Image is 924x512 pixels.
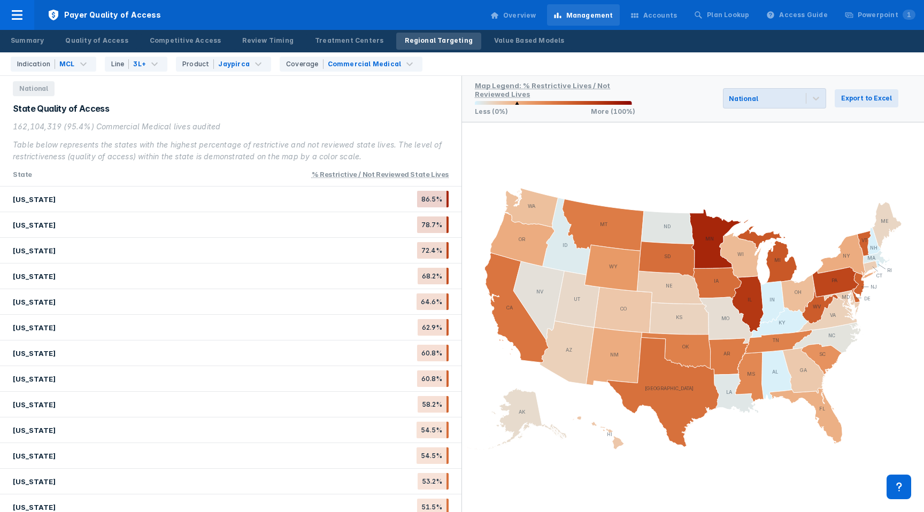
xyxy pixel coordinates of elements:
[13,81,55,96] span: National
[779,10,827,20] div: Access Guide
[13,246,56,255] div: [US_STATE]
[286,59,324,69] div: Coverage
[835,89,898,107] button: Export to Excel
[133,59,146,69] div: 3L+
[405,36,473,45] div: Regional Targeting
[418,319,449,336] span: 62.9%
[17,59,55,69] div: Indication
[417,293,449,310] span: 64.6%
[218,59,250,69] div: Jaypirca
[150,36,221,45] div: Competitive Access
[13,375,56,383] div: [US_STATE]
[729,95,758,103] div: National
[13,121,449,133] div: 162,104,319 (95.4%) Commercial Medical lives audited
[417,422,449,438] span: 54.5%
[13,221,56,229] div: [US_STATE]
[417,216,449,233] span: 78.7%
[13,477,56,486] div: [US_STATE]
[903,10,915,20] span: 1
[887,475,911,499] div: Contact Support
[13,298,56,306] div: [US_STATE]
[13,503,56,511] div: [US_STATE]
[418,268,449,284] span: 68.2%
[13,426,56,435] div: [US_STATE]
[418,473,449,490] span: 53.2%
[11,36,44,45] div: Summary
[566,11,613,20] div: Management
[182,59,214,69] div: Product
[484,4,543,26] a: Overview
[13,452,56,460] div: [US_STATE]
[57,33,136,50] a: Quality of Access
[418,396,449,413] span: 58.2%
[328,59,402,69] div: Commercial Medical
[242,36,294,45] div: Review Timing
[13,272,56,281] div: [US_STATE]
[417,242,449,259] span: 72.4%
[858,10,915,20] div: Powerpoint
[841,94,892,103] span: Export to Excel
[13,349,56,358] div: [US_STATE]
[475,107,508,115] p: Less (0%)
[306,33,392,50] a: Treatment Centers
[417,447,449,464] span: 54.5%
[59,59,75,69] div: MCL
[707,10,749,20] div: Plan Lookup
[315,36,383,45] div: Treatment Centers
[312,170,449,179] div: % Restrictive / Not Reviewed state Lives
[141,33,230,50] a: Competitive Access
[486,33,573,50] a: Value Based Models
[624,4,684,26] a: Accounts
[643,11,677,20] div: Accounts
[13,139,449,162] div: Table below represents the states with the highest percentage of restrictive and not reviewed sta...
[417,345,449,361] span: 60.8%
[417,191,449,207] span: 86.5%
[13,195,56,204] div: [US_STATE]
[503,11,536,20] div: Overview
[494,36,565,45] div: Value Based Models
[13,323,56,332] div: [US_STATE]
[13,103,449,114] div: State Quality of Access
[591,107,635,115] p: More (100%)
[547,4,620,26] a: Management
[111,59,129,69] div: Line
[2,33,52,50] a: Summary
[396,33,481,50] a: Regional Targeting
[417,370,449,387] span: 60.8%
[234,33,302,50] a: Review Timing
[65,36,128,45] div: Quality of Access
[13,169,32,180] div: state
[475,81,610,98] div: Map Legend: % Restrictive Lives / Not Reviewed Lives
[13,400,56,409] div: [US_STATE]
